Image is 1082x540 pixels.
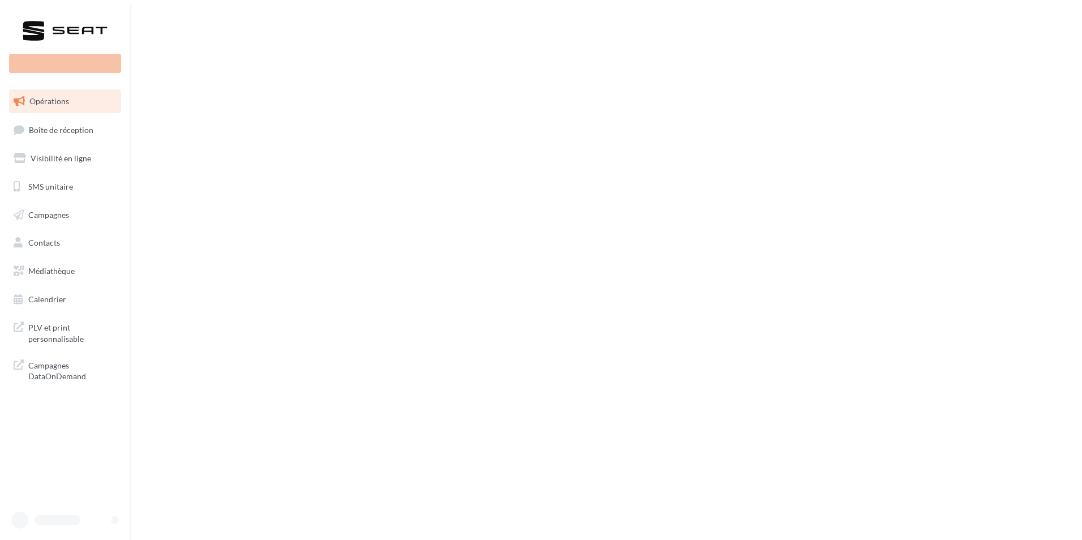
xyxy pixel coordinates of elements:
[7,89,123,113] a: Opérations
[28,358,117,382] span: Campagnes DataOnDemand
[28,238,60,247] span: Contacts
[7,315,123,349] a: PLV et print personnalisable
[28,320,117,344] span: PLV et print personnalisable
[28,294,66,304] span: Calendrier
[7,259,123,283] a: Médiathèque
[28,209,69,219] span: Campagnes
[28,182,73,191] span: SMS unitaire
[28,266,75,276] span: Médiathèque
[7,231,123,255] a: Contacts
[7,118,123,142] a: Boîte de réception
[7,175,123,199] a: SMS unitaire
[31,153,91,163] span: Visibilité en ligne
[9,54,121,73] div: Nouvelle campagne
[29,96,69,106] span: Opérations
[7,288,123,311] a: Calendrier
[29,125,93,134] span: Boîte de réception
[7,353,123,387] a: Campagnes DataOnDemand
[7,203,123,227] a: Campagnes
[7,147,123,170] a: Visibilité en ligne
